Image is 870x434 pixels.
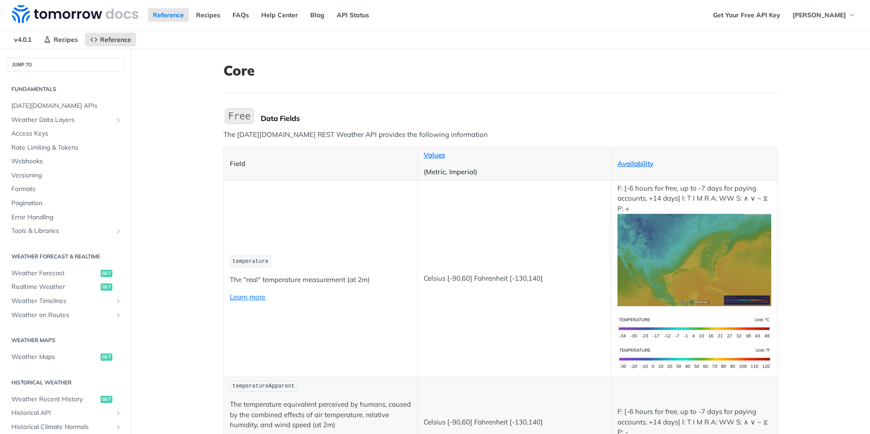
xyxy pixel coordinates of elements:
[11,353,98,362] span: Weather Maps
[617,183,771,306] p: F: [-6 hours for free, up to -7 days for paying accounts, +14 days] I: T I M R A: WW S: ∧ ∨ ~ ⧖ P: +
[11,199,122,208] span: Pagination
[7,85,124,93] h2: Fundamentals
[7,406,124,420] a: Historical APIShow subpages for Historical API
[793,11,846,19] span: [PERSON_NAME]
[11,116,112,125] span: Weather Data Layers
[788,8,861,22] button: [PERSON_NAME]
[261,114,778,123] div: Data Fields
[7,378,124,387] h2: Historical Weather
[101,353,112,361] span: get
[11,283,98,292] span: Realtime Weather
[230,293,265,301] a: Learn more
[11,157,122,166] span: Webhooks
[7,224,124,238] a: Tools & LibrariesShow subpages for Tools & Libraries
[11,213,122,222] span: Error Handling
[7,99,124,113] a: [DATE][DOMAIN_NAME] APIs
[7,127,124,141] a: Access Keys
[115,298,122,305] button: Show subpages for Weather Timelines
[617,255,771,264] span: Expand image
[85,33,136,46] a: Reference
[115,227,122,235] button: Show subpages for Tools & Libraries
[7,197,124,210] a: Pagination
[115,312,122,319] button: Show subpages for Weather on Routes
[7,420,124,434] a: Historical Climate NormalsShow subpages for Historical Climate Normals
[7,280,124,294] a: Realtime Weatherget
[101,270,112,277] span: get
[230,381,297,392] code: temperatureApparent
[228,8,254,22] a: FAQs
[7,308,124,322] a: Weather on RoutesShow subpages for Weather on Routes
[11,171,122,180] span: Versioning
[7,169,124,182] a: Versioning
[424,417,605,428] p: Celsius [-90,60] Fahrenheit [-130,140]
[11,101,122,111] span: [DATE][DOMAIN_NAME] APIs
[11,269,98,278] span: Weather Forecast
[101,283,112,291] span: get
[424,167,605,177] p: (Metric, Imperial)
[617,323,771,332] span: Expand image
[7,267,124,280] a: Weather Forecastget
[7,113,124,127] a: Weather Data LayersShow subpages for Weather Data Layers
[230,256,271,267] code: temperature
[11,297,112,306] span: Weather Timelines
[191,8,225,22] a: Recipes
[7,182,124,196] a: Formats
[332,8,374,22] a: API Status
[11,311,112,320] span: Weather on Routes
[11,143,122,152] span: Rate Limiting & Tokens
[256,8,303,22] a: Help Center
[230,399,411,430] p: The temperature equivalent perceived by humans, caused by the combined effects of air temperature...
[7,252,124,261] h2: Weather Forecast & realtime
[7,350,124,364] a: Weather Mapsget
[424,273,605,284] p: Celsius [-90,60] Fahrenheit [-130,140]
[11,395,98,404] span: Weather Recent History
[7,155,124,168] a: Webhooks
[305,8,329,22] a: Blog
[115,424,122,431] button: Show subpages for Historical Climate Normals
[148,8,189,22] a: Reference
[230,159,411,169] p: Field
[115,116,122,124] button: Show subpages for Weather Data Layers
[617,159,653,168] a: Availability
[101,396,112,403] span: get
[7,141,124,155] a: Rate Limiting & Tokens
[11,129,122,138] span: Access Keys
[617,353,771,362] span: Expand image
[708,8,785,22] a: Get Your Free API Key
[223,62,778,79] h1: Core
[223,130,778,140] p: The [DATE][DOMAIN_NAME] REST Weather API provides the following information
[7,211,124,224] a: Error Handling
[9,33,36,46] span: v4.0.1
[100,35,131,44] span: Reference
[39,33,83,46] a: Recipes
[424,151,445,159] a: Values
[11,227,112,236] span: Tools & Libraries
[7,336,124,344] h2: Weather Maps
[54,35,78,44] span: Recipes
[7,393,124,406] a: Weather Recent Historyget
[11,185,122,194] span: Formats
[12,5,138,23] img: Tomorrow.io Weather API Docs
[7,294,124,308] a: Weather TimelinesShow subpages for Weather Timelines
[230,275,411,285] p: The "real" temperature measurement (at 2m)
[115,409,122,417] button: Show subpages for Historical API
[11,423,112,432] span: Historical Climate Normals
[11,409,112,418] span: Historical API
[7,58,124,71] button: JUMP TO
